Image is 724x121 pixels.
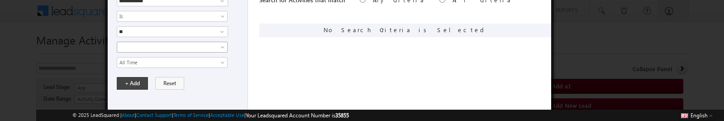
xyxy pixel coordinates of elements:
[210,112,244,118] a: Acceptable Use
[117,77,148,90] button: + Add
[117,57,228,68] a: All Time
[246,112,349,119] span: Your Leadsquared Account Number is
[117,11,228,22] a: Is
[259,24,551,37] div: No Search Criteria is Selected
[155,77,184,90] button: Reset
[72,111,349,120] span: © 2025 LeadSquared | | | | |
[335,112,349,119] span: 35855
[679,110,715,121] button: English
[173,112,209,118] a: Terms of Service
[215,27,227,36] a: Show All Items
[117,58,215,67] span: All Time
[122,112,135,118] a: About
[117,12,215,20] span: Is
[691,112,708,119] span: English
[136,112,172,118] a: Contact Support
